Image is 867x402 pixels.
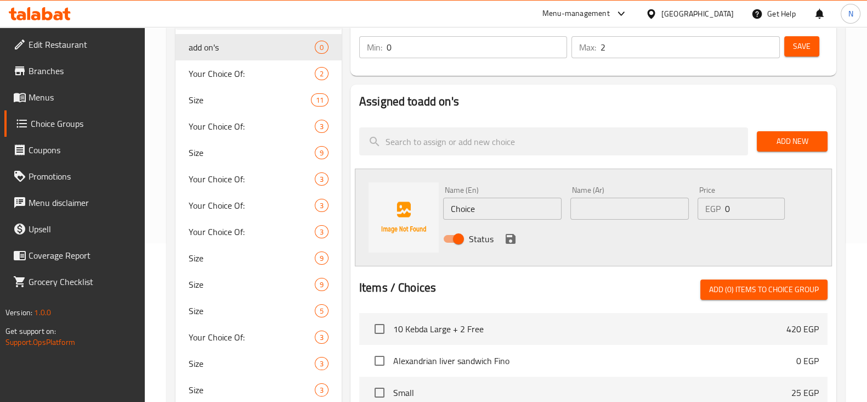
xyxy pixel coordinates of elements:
[393,322,786,336] span: 10 Kebda Large + 2 Free
[315,146,328,159] div: Choices
[315,225,328,238] div: Choices
[542,7,610,20] div: Menu-management
[315,280,328,290] span: 9
[4,189,145,216] a: Menu disclaimer
[315,304,328,317] div: Choices
[709,283,819,297] span: Add (0) items to choice group
[315,357,328,370] div: Choices
[315,383,328,397] div: Choices
[315,200,328,211] span: 3
[175,113,342,139] div: Your Choice Of:3
[315,41,328,54] div: Choices
[315,252,328,265] div: Choices
[315,174,328,185] span: 3
[175,166,342,192] div: Your Choice Of:3
[29,275,136,288] span: Grocery Checklist
[793,40,811,53] span: Save
[29,222,136,236] span: Upsell
[315,148,328,158] span: 9
[4,242,145,269] a: Coverage Report
[393,354,796,367] span: Alexandrian liver sandwich Fino
[29,38,136,51] span: Edit Restaurant
[579,41,596,54] p: Max:
[29,143,136,157] span: Coupons
[31,117,136,130] span: Choice Groups
[175,298,342,324] div: Size5
[4,216,145,242] a: Upsell
[4,110,145,137] a: Choice Groups
[315,120,328,133] div: Choices
[175,271,342,298] div: Size9
[34,305,51,320] span: 1.0.0
[4,31,145,58] a: Edit Restaurant
[175,350,342,377] div: Size3
[311,95,328,105] span: 11
[315,227,328,237] span: 3
[175,34,342,60] div: add on's0
[29,249,136,262] span: Coverage Report
[315,42,328,53] span: 0
[443,198,562,220] input: Enter name En
[189,67,315,80] span: Your Choice Of:
[784,36,819,57] button: Save
[4,58,145,84] a: Branches
[175,324,342,350] div: Your Choice Of:3
[848,8,853,20] span: N
[315,385,328,395] span: 3
[175,139,342,166] div: Size9
[29,170,136,183] span: Promotions
[189,225,315,238] span: Your Choice Of:
[4,163,145,189] a: Promotions
[791,386,819,399] p: 25 EGP
[175,245,342,271] div: Size9
[189,252,315,265] span: Size
[725,198,784,220] input: Please enter price
[315,253,328,264] span: 9
[4,269,145,295] a: Grocery Checklist
[315,332,328,343] span: 3
[359,280,436,296] h2: Items / Choices
[469,232,494,245] span: Status
[189,172,315,186] span: Your Choice Of:
[189,278,315,291] span: Size
[29,196,136,209] span: Menu disclaimer
[359,127,748,155] input: search
[175,87,342,113] div: Size11
[661,8,734,20] div: [GEOGRAPHIC_DATA]
[189,93,311,107] span: Size
[570,198,689,220] input: Enter name Ar
[367,41,382,54] p: Min:
[29,64,136,77] span: Branches
[315,278,328,291] div: Choices
[5,324,56,338] span: Get support on:
[315,69,328,79] span: 2
[189,383,315,397] span: Size
[175,219,342,245] div: Your Choice Of:3
[315,199,328,212] div: Choices
[700,280,828,300] button: Add (0) items to choice group
[29,91,136,104] span: Menus
[786,322,819,336] p: 420 EGP
[315,331,328,344] div: Choices
[359,93,828,110] h2: Assigned to add on's
[175,192,342,219] div: Your Choice Of:3
[315,121,328,132] span: 3
[368,317,391,340] span: Select choice
[4,84,145,110] a: Menus
[5,305,32,320] span: Version:
[189,146,315,159] span: Size
[368,349,391,372] span: Select choice
[315,359,328,369] span: 3
[393,386,791,399] span: Small
[705,202,721,215] p: EGP
[189,199,315,212] span: Your Choice Of:
[796,354,819,367] p: 0 EGP
[502,231,519,247] button: save
[766,135,819,148] span: Add New
[4,137,145,163] a: Coupons
[189,41,315,54] span: add on's
[189,331,315,344] span: Your Choice Of:
[757,131,828,152] button: Add New
[189,120,315,133] span: Your Choice Of:
[5,335,75,349] a: Support.OpsPlatform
